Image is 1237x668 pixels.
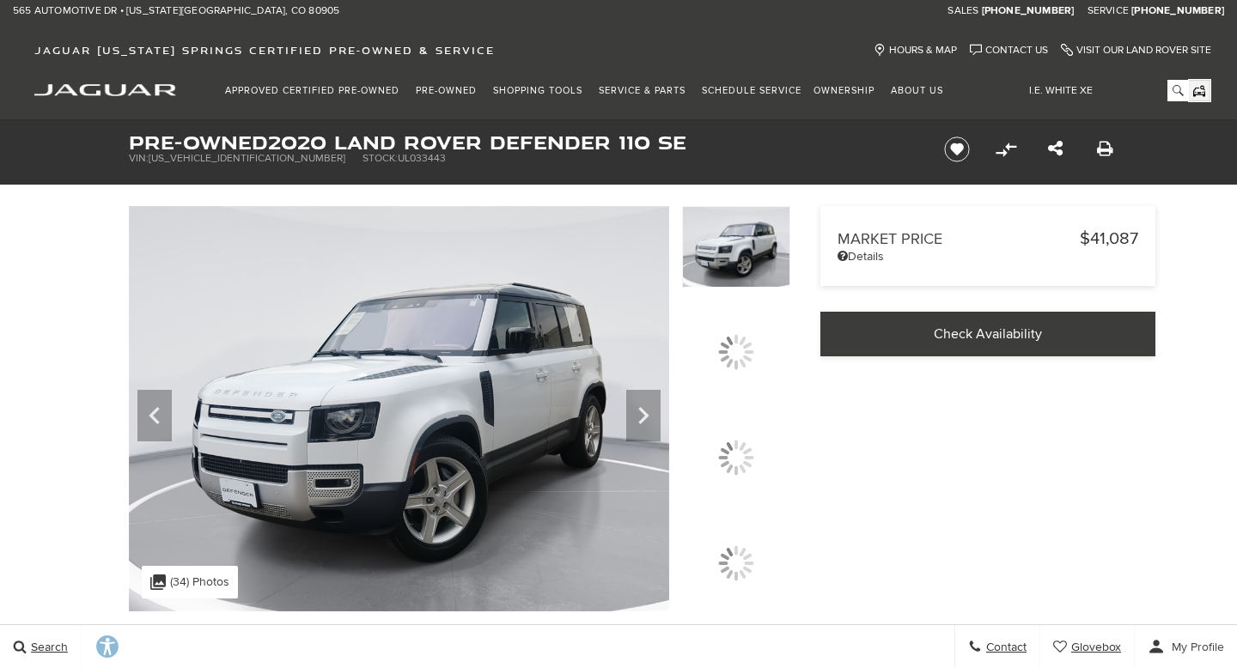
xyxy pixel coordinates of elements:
[1048,139,1063,160] a: Share this Pre-Owned 2020 Land Rover Defender 110 SE
[27,640,68,654] span: Search
[874,44,957,57] a: Hours & Map
[982,4,1075,18] a: [PHONE_NUMBER]
[838,230,1080,248] span: Market Price
[129,133,915,152] h1: 2020 Land Rover Defender 110 SE
[1097,139,1113,160] a: Print this Pre-Owned 2020 Land Rover Defender 110 SE
[1135,625,1237,668] button: user-profile-menu
[34,84,176,96] img: Jaguar
[970,44,1048,57] a: Contact Us
[1016,80,1188,101] input: i.e. White XE
[1067,640,1121,654] span: Glovebox
[219,76,410,106] a: Approved Certified Pre-Owned
[1061,44,1211,57] a: Visit Our Land Rover Site
[696,76,807,106] a: Schedule Service
[13,4,339,18] a: 565 Automotive Dr • [US_STATE][GEOGRAPHIC_DATA], CO 80905
[934,325,1042,343] span: Check Availability
[885,76,954,106] a: About Us
[487,76,593,106] a: Shopping Tools
[129,206,669,611] img: Used 2020 Fuji White Land Rover SE image 1
[938,136,976,163] button: Save vehicle
[142,566,238,598] div: (34) Photos
[820,312,1155,356] a: Check Availability
[1040,625,1135,668] a: Glovebox
[34,82,176,96] a: jaguar
[398,152,446,165] span: UL033443
[1080,228,1138,249] span: $41,087
[149,152,345,165] span: [US_VEHICLE_IDENTIFICATION_NUMBER]
[363,152,398,165] span: Stock:
[219,76,954,106] nav: Main Navigation
[593,76,696,106] a: Service & Parts
[1088,4,1129,17] span: Service
[26,44,503,57] a: Jaguar [US_STATE] Springs Certified Pre-Owned & Service
[129,152,149,165] span: VIN:
[34,44,495,57] span: Jaguar [US_STATE] Springs Certified Pre-Owned & Service
[982,640,1027,654] span: Contact
[1131,4,1224,18] a: [PHONE_NUMBER]
[993,137,1019,162] button: Compare vehicle
[682,206,790,288] img: Used 2020 Fuji White Land Rover SE image 1
[807,76,885,106] a: Ownership
[129,129,268,155] strong: Pre-Owned
[948,4,978,17] span: Sales
[410,76,487,106] a: Pre-Owned
[838,249,1138,264] a: Details
[1165,640,1224,654] span: My Profile
[838,228,1138,249] a: Market Price $41,087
